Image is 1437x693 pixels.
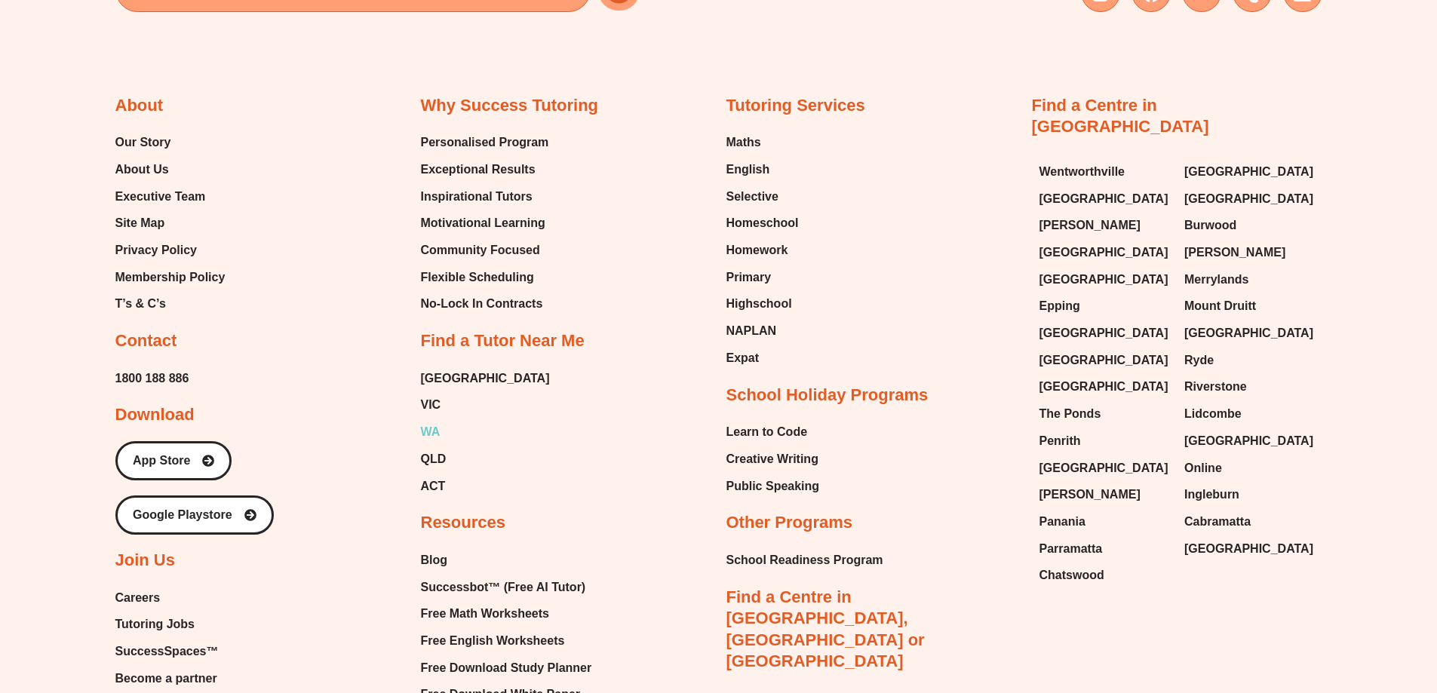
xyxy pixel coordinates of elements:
a: Public Speaking [726,475,820,498]
a: Free English Worksheets [421,630,601,652]
a: [GEOGRAPHIC_DATA] [1039,376,1170,398]
a: Chatswood [1039,564,1170,587]
span: VIC [421,394,441,416]
span: [GEOGRAPHIC_DATA] [1184,430,1313,452]
a: Community Focused [421,239,549,262]
a: Riverstone [1184,376,1315,398]
span: Our Story [115,131,171,154]
span: Successbot™ (Free AI Tutor) [421,576,586,599]
a: Ryde [1184,349,1315,372]
span: Chatswood [1039,564,1104,587]
a: Selective [726,186,799,208]
span: Primary [726,266,772,289]
a: Merrylands [1184,268,1315,291]
span: [GEOGRAPHIC_DATA] [1039,188,1168,210]
a: Free Download Study Planner [421,657,601,679]
a: App Store [115,441,232,480]
span: SuccessSpaces™ [115,640,219,663]
a: Google Playstore [115,495,274,535]
a: [GEOGRAPHIC_DATA] [1039,457,1170,480]
a: [GEOGRAPHIC_DATA] [1039,268,1170,291]
span: Online [1184,457,1222,480]
a: [GEOGRAPHIC_DATA] [1184,161,1315,183]
span: The Ponds [1039,403,1101,425]
a: Motivational Learning [421,212,549,235]
h2: Contact [115,330,177,352]
span: Cabramatta [1184,511,1251,533]
a: Careers [115,587,245,609]
span: [GEOGRAPHIC_DATA] [1039,457,1168,480]
a: [PERSON_NAME] [1184,241,1315,264]
span: Ingleburn [1184,483,1239,506]
a: Primary [726,266,799,289]
a: Tutoring Jobs [115,613,245,636]
a: [GEOGRAPHIC_DATA] [421,367,550,390]
a: T’s & C’s [115,293,226,315]
span: Executive Team [115,186,206,208]
span: Penrith [1039,430,1081,452]
a: [GEOGRAPHIC_DATA] [1184,538,1315,560]
a: Mount Druitt [1184,295,1315,317]
span: Ryde [1184,349,1214,372]
span: T’s & C’s [115,293,166,315]
span: Exceptional Results [421,158,536,181]
a: Site Map [115,212,226,235]
a: WA [421,421,550,443]
span: Selective [726,186,778,208]
span: Motivational Learning [421,212,545,235]
a: Executive Team [115,186,226,208]
a: English [726,158,799,181]
span: NAPLAN [726,320,777,342]
a: Flexible Scheduling [421,266,549,289]
a: Find a Centre in [GEOGRAPHIC_DATA] [1032,96,1209,136]
span: WA [421,421,441,443]
a: Exceptional Results [421,158,549,181]
h2: Other Programs [726,512,853,534]
span: [PERSON_NAME] [1039,214,1141,237]
a: [PERSON_NAME] [1039,214,1170,237]
a: Lidcombe [1184,403,1315,425]
h2: Resources [421,512,506,534]
a: Blog [421,549,601,572]
a: Cabramatta [1184,511,1315,533]
a: [GEOGRAPHIC_DATA] [1184,430,1315,452]
h2: School Holiday Programs [726,385,929,406]
a: SuccessSpaces™ [115,640,245,663]
a: [GEOGRAPHIC_DATA] [1184,188,1315,210]
span: Expat [726,347,760,369]
span: [GEOGRAPHIC_DATA] [1184,322,1313,345]
a: Creative Writing [726,448,820,471]
a: The Ponds [1039,403,1170,425]
a: [GEOGRAPHIC_DATA] [1184,322,1315,345]
a: Burwood [1184,214,1315,237]
a: Membership Policy [115,266,226,289]
a: Successbot™ (Free AI Tutor) [421,576,601,599]
span: Site Map [115,212,165,235]
h2: Why Success Tutoring [421,95,599,117]
span: Free Download Study Planner [421,657,592,679]
span: Epping [1039,295,1080,317]
a: About Us [115,158,226,181]
span: Flexible Scheduling [421,266,534,289]
a: Panania [1039,511,1170,533]
span: [GEOGRAPHIC_DATA] [1039,349,1168,372]
span: [GEOGRAPHIC_DATA] [1039,322,1168,345]
a: Homeschool [726,212,799,235]
a: Parramatta [1039,538,1170,560]
a: Penrith [1039,430,1170,452]
a: Highschool [726,293,799,315]
span: Learn to Code [726,421,808,443]
span: Blog [421,549,448,572]
span: Wentworthville [1039,161,1125,183]
span: Free Math Worksheets [421,603,549,625]
a: Maths [726,131,799,154]
span: [GEOGRAPHIC_DATA] [1184,161,1313,183]
span: About Us [115,158,169,181]
span: [GEOGRAPHIC_DATA] [1039,268,1168,291]
a: Online [1184,457,1315,480]
h2: About [115,95,164,117]
span: QLD [421,448,447,471]
a: Privacy Policy [115,239,226,262]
